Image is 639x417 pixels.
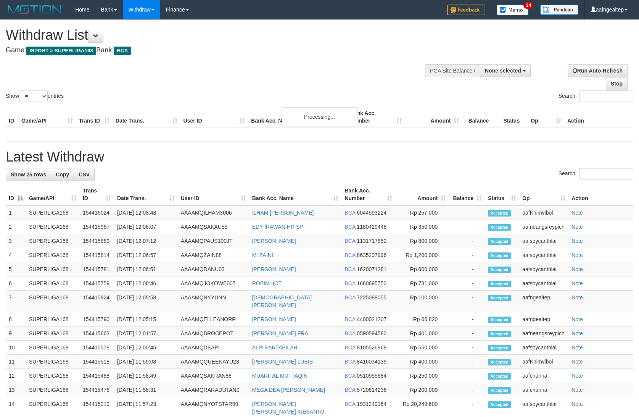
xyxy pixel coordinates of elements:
[18,106,76,128] th: Game/API
[564,106,633,128] th: Action
[357,252,386,258] span: Copy 8635207996 to clipboard
[488,345,511,351] span: Accepted
[114,276,178,291] td: [DATE] 12:06:46
[282,107,358,126] div: Processing...
[395,383,449,397] td: Rp 200,000
[449,234,485,248] td: -
[114,47,131,55] span: BCA
[500,106,528,128] th: Status
[395,184,449,205] th: Amount: activate to sort column ascending
[357,387,386,393] span: Copy 5720814236 to clipboard
[395,205,449,220] td: Rp 257,000
[51,168,74,181] a: Copy
[571,266,583,272] a: Note
[488,295,511,301] span: Accepted
[571,401,583,407] a: Note
[344,373,355,379] span: BCA
[26,291,80,312] td: SUPERLIGA168
[449,220,485,234] td: -
[252,294,312,308] a: [DEMOGRAPHIC_DATA][PERSON_NAME]
[252,252,273,258] a: M. ZAINI
[178,355,249,369] td: AAAAMQQUEENAYU23
[80,312,114,326] td: 154415790
[344,330,355,336] span: BCA
[178,383,249,397] td: AAAAMQRARADUTAN0
[519,326,568,341] td: aafneangsreypich
[74,168,95,181] a: CSV
[80,248,114,262] td: 154415814
[347,106,405,128] th: Bank Acc. Number
[178,326,249,341] td: AAAAMQBROCEPOT
[114,248,178,262] td: [DATE] 12:06:57
[357,373,386,379] span: Copy 0510955684 to clipboard
[79,171,90,178] span: CSV
[252,359,313,365] a: [PERSON_NAME] LUBIS
[571,373,583,379] a: Note
[344,266,355,272] span: BCA
[114,234,178,248] td: [DATE] 12:07:12
[252,344,298,351] a: ALPI PARTABILAH
[26,248,80,262] td: SUPERLIGA168
[488,331,511,337] span: Accepted
[344,359,355,365] span: BCA
[357,266,386,272] span: Copy 1620071281 to clipboard
[11,171,46,178] span: Show 25 rows
[114,326,178,341] td: [DATE] 12:01:57
[395,248,449,262] td: Rp 1,200,000
[519,276,568,291] td: aafsoycanthlai
[449,383,485,397] td: -
[6,234,26,248] td: 3
[178,291,249,312] td: AAAAMQNYYUNN
[344,344,355,351] span: BCA
[395,276,449,291] td: Rp 781,000
[519,369,568,383] td: aafchanna
[395,326,449,341] td: Rp 401,000
[488,387,511,394] span: Accepted
[178,312,249,326] td: AAAAMQELLEANORR
[449,248,485,262] td: -
[178,276,249,291] td: AAAAMQJOKOWE007
[462,106,500,128] th: Balance
[114,220,178,234] td: [DATE] 12:08:07
[571,294,583,301] a: Note
[571,252,583,258] a: Note
[519,312,568,326] td: aafngealtep
[80,383,114,397] td: 154415476
[568,184,633,205] th: Action
[449,326,485,341] td: -
[252,330,308,336] a: [PERSON_NAME] FRA
[344,224,355,230] span: BCA
[523,2,534,9] span: 34
[6,248,26,262] td: 4
[395,341,449,355] td: Rp 550,000
[344,401,355,407] span: BCA
[540,5,578,15] img: panduan.png
[488,281,511,287] span: Accepted
[6,184,26,205] th: ID: activate to sort column descending
[449,355,485,369] td: -
[571,359,583,365] a: Note
[571,280,583,286] a: Note
[114,355,178,369] td: [DATE] 11:59:08
[6,168,51,181] a: Show 25 rows
[357,224,386,230] span: Copy 1180429448 to clipboard
[606,77,628,90] a: Stop
[6,27,418,43] h1: Withdraw List
[579,168,633,179] input: Search:
[357,238,386,244] span: Copy 1131717852 to clipboard
[485,184,519,205] th: Status: activate to sort column ascending
[6,205,26,220] td: 1
[26,369,80,383] td: SUPERLIGA168
[449,276,485,291] td: -
[80,291,114,312] td: 154415824
[6,312,26,326] td: 8
[26,341,80,355] td: SUPERLIGA168
[571,224,583,230] a: Note
[6,4,64,15] img: MOTION_logo.png
[579,91,633,102] input: Search:
[571,238,583,244] a: Note
[80,234,114,248] td: 154415889
[6,220,26,234] td: 2
[395,234,449,248] td: Rp 800,000
[488,373,511,380] span: Accepted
